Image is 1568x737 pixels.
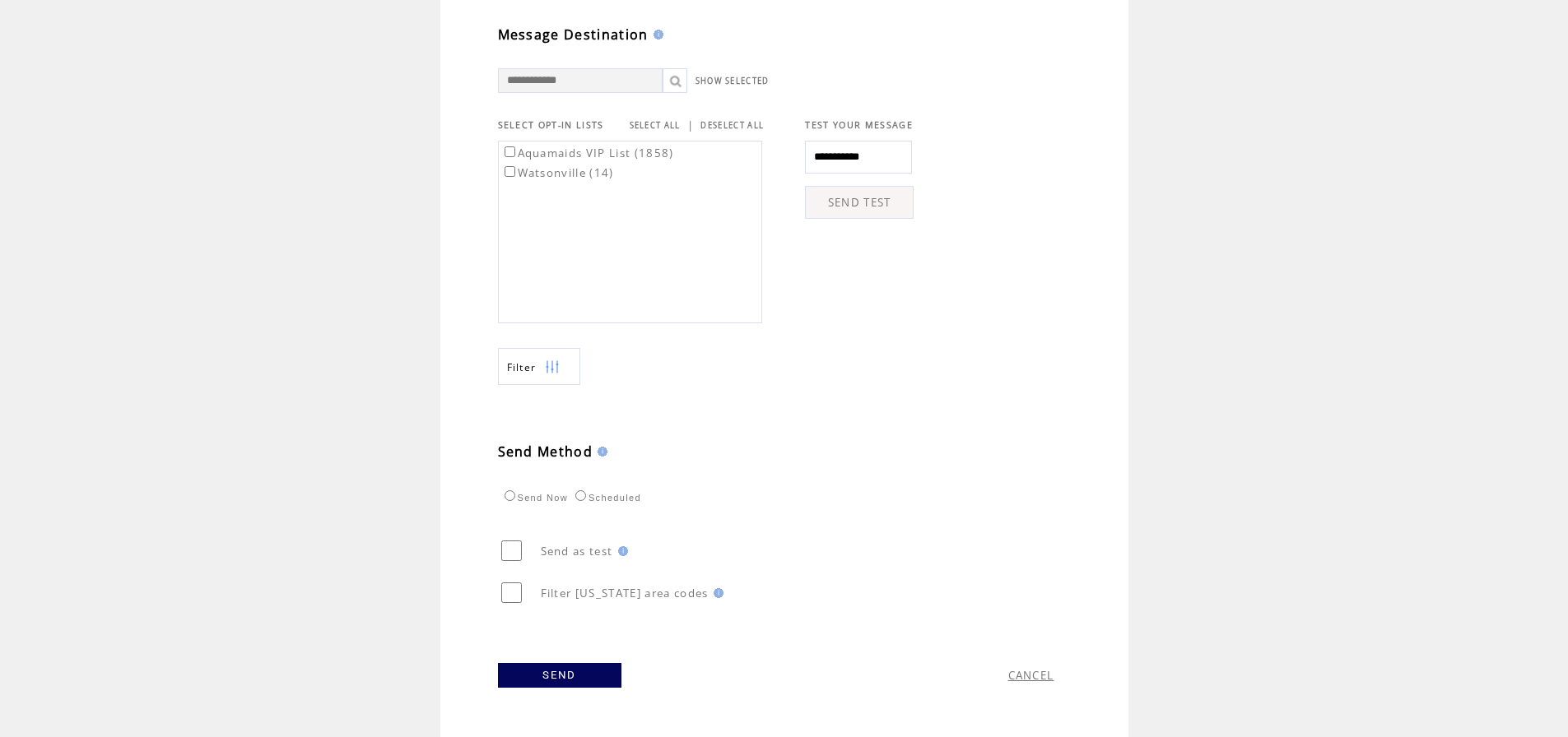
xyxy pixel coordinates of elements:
input: Aquamaids VIP List (1858) [505,146,515,157]
img: help.gif [613,546,628,556]
a: Filter [498,348,580,385]
span: SELECT OPT-IN LISTS [498,119,604,131]
a: SEND TEST [805,186,914,219]
span: Show filters [507,360,537,374]
input: Send Now [505,490,515,501]
span: | [687,118,694,132]
span: TEST YOUR MESSAGE [805,119,913,131]
img: help.gif [709,588,724,598]
a: CANCEL [1008,668,1054,683]
a: DESELECT ALL [700,120,764,131]
img: help.gif [649,30,663,39]
label: Scheduled [571,493,641,503]
span: Send Method [498,443,593,461]
label: Send Now [500,493,568,503]
span: Message Destination [498,25,649,44]
span: Send as test [541,544,613,559]
a: SELECT ALL [630,120,681,131]
img: filters.png [545,349,560,386]
label: Aquamaids VIP List (1858) [501,146,674,160]
label: Watsonville (14) [501,165,614,180]
span: Filter [US_STATE] area codes [541,586,709,600]
a: SHOW SELECTED [696,76,770,86]
input: Watsonville (14) [505,166,515,177]
input: Scheduled [575,490,586,501]
a: SEND [498,663,621,688]
img: help.gif [593,447,607,457]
